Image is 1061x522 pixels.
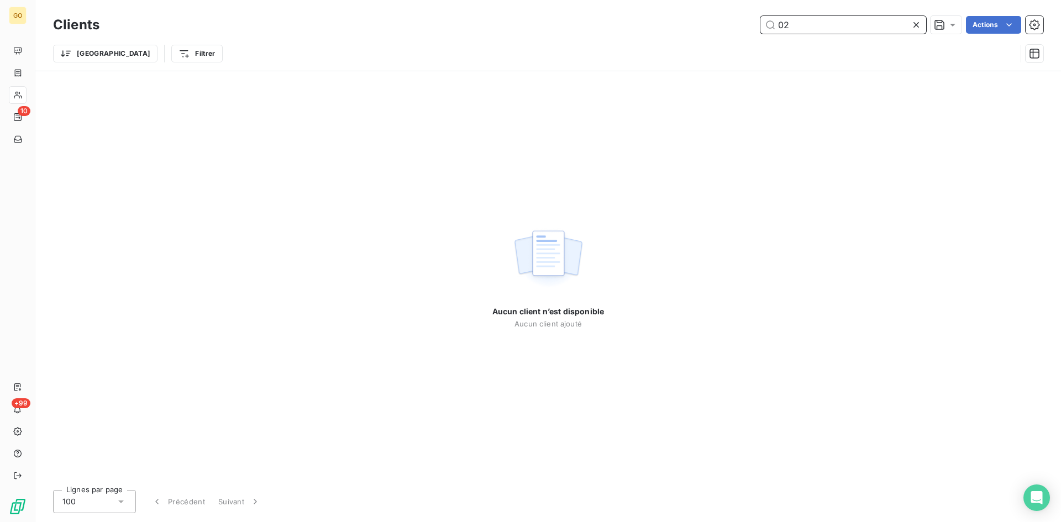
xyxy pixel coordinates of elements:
button: [GEOGRAPHIC_DATA] [53,45,157,62]
img: Logo LeanPay [9,498,27,515]
div: GO [9,7,27,24]
span: 100 [62,496,76,507]
button: Filtrer [171,45,222,62]
button: Précédent [145,490,212,513]
button: Actions [966,16,1021,34]
span: Aucun client n’est disponible [492,306,604,317]
span: 10 [18,106,30,116]
input: Rechercher [760,16,926,34]
button: Suivant [212,490,267,513]
span: +99 [12,398,30,408]
span: Aucun client ajouté [514,319,582,328]
div: Open Intercom Messenger [1023,484,1050,511]
img: empty state [513,224,584,293]
h3: Clients [53,15,99,35]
